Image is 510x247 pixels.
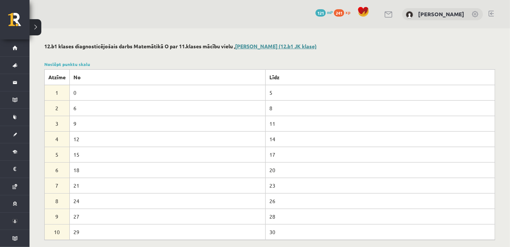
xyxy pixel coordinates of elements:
[266,100,495,116] td: 8
[266,162,495,178] td: 20
[266,193,495,209] td: 26
[418,10,464,18] a: [PERSON_NAME]
[45,209,70,224] td: 9
[45,162,70,178] td: 6
[44,61,90,67] a: Noslēpt punktu skalu
[70,193,266,209] td: 24
[45,178,70,193] td: 7
[45,224,70,240] td: 10
[70,147,266,162] td: 15
[45,69,70,85] th: Atzīme
[316,9,326,17] span: 121
[70,116,266,131] td: 9
[45,116,70,131] td: 3
[266,116,495,131] td: 11
[70,100,266,116] td: 6
[70,131,266,147] td: 12
[45,100,70,116] td: 2
[266,209,495,224] td: 28
[235,43,317,49] a: [PERSON_NAME] (12.b1 JK klase)
[8,13,30,31] a: Rīgas 1. Tālmācības vidusskola
[70,178,266,193] td: 21
[266,224,495,240] td: 30
[266,178,495,193] td: 23
[70,162,266,178] td: 18
[70,209,266,224] td: 27
[266,85,495,100] td: 5
[45,147,70,162] td: 5
[334,9,344,17] span: 241
[70,85,266,100] td: 0
[334,9,354,15] a: 241 xp
[345,9,350,15] span: xp
[45,85,70,100] td: 1
[70,69,266,85] th: No
[45,131,70,147] td: 4
[266,147,495,162] td: 17
[266,69,495,85] th: Līdz
[406,11,413,18] img: Anna Elizabete Aužele
[316,9,333,15] a: 121 mP
[266,131,495,147] td: 14
[45,193,70,209] td: 8
[70,224,266,240] td: 29
[327,9,333,15] span: mP
[44,43,495,49] h2: 12.b1 klases diagnosticējošais darbs Matemātikā O par 11.klases mācību vielu ,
